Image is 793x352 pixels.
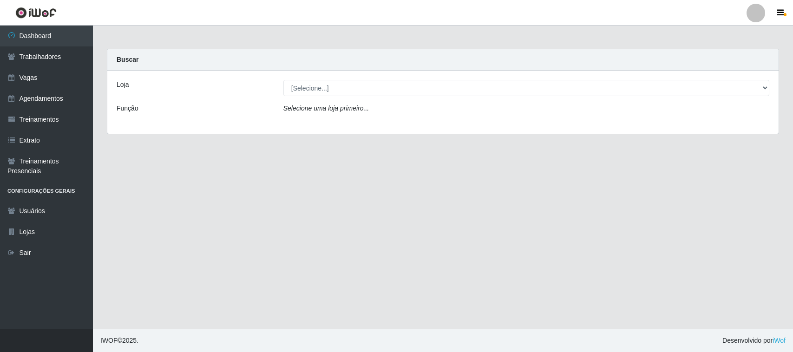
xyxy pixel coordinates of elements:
[15,7,57,19] img: CoreUI Logo
[117,56,138,63] strong: Buscar
[100,337,118,344] span: IWOF
[722,336,786,345] span: Desenvolvido por
[773,337,786,344] a: iWof
[283,104,369,112] i: Selecione uma loja primeiro...
[100,336,138,345] span: © 2025 .
[117,80,129,90] label: Loja
[117,104,138,113] label: Função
